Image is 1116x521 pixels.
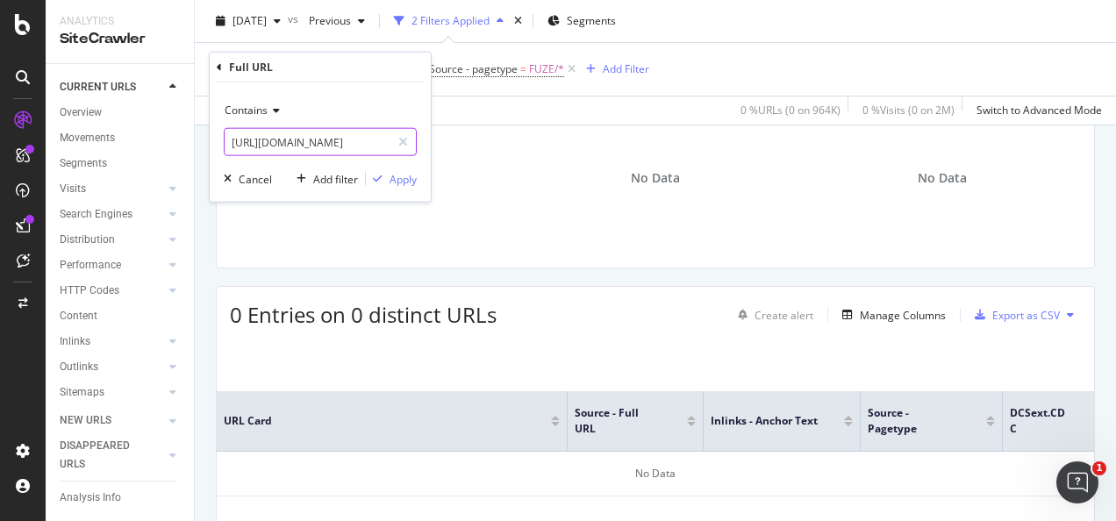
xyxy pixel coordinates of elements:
span: Contains [225,103,268,118]
button: [DATE] [209,7,288,35]
span: Source - pagetype [868,405,960,437]
a: Visits [60,180,164,198]
div: Segments [60,154,107,173]
a: Outlinks [60,358,164,376]
button: Cancel [217,170,272,188]
div: No Data [217,452,1094,496]
span: No Data [631,169,680,187]
span: vs [288,11,302,26]
span: Previous [302,13,351,28]
a: CURRENT URLS [60,78,164,96]
a: Sitemaps [60,383,164,402]
div: Visits [60,180,86,198]
a: Distribution [60,231,164,249]
div: Manage Columns [860,308,946,323]
button: 2 Filters Applied [387,7,511,35]
span: Source - Full URL [575,405,661,437]
div: Apply [390,171,417,186]
a: DISAPPEARED URLS [60,437,164,474]
div: Sitemaps [60,383,104,402]
button: Create alert [731,301,813,329]
div: Create alert [755,308,813,323]
div: times [511,12,526,30]
div: Outlinks [60,358,98,376]
button: Add Filter [579,59,649,80]
div: Full URL [229,60,273,75]
div: Switch to Advanced Mode [976,103,1102,118]
div: Content [60,307,97,325]
a: Overview [60,103,182,122]
a: HTTP Codes [60,282,164,300]
a: NEW URLS [60,411,164,430]
span: DCSext.CDC [1010,405,1070,437]
div: Cancel [239,171,272,186]
div: 0 % Visits ( 0 on 2M ) [862,103,955,118]
a: Analysis Info [60,489,182,507]
button: Apply [366,170,417,188]
div: NEW URLS [60,411,111,430]
div: Add Filter [603,61,649,76]
div: Analysis Info [60,489,121,507]
a: Inlinks [60,332,164,351]
div: Performance [60,256,121,275]
span: 2025 Oct. 5th [232,13,267,28]
a: Content [60,307,182,325]
button: Add filter [290,170,358,188]
div: Overview [60,103,102,122]
div: CURRENT URLS [60,78,136,96]
span: No Data [918,169,967,187]
button: Switch to Advanced Mode [969,96,1102,125]
div: Analytics [60,14,180,29]
a: Search Engines [60,205,164,224]
span: FUZE/* [529,57,564,82]
span: = [520,61,526,76]
div: Add filter [313,171,358,186]
div: Movements [60,129,115,147]
span: 0 Entries on 0 distinct URLs [230,300,497,329]
button: Export as CSV [968,301,1060,329]
div: 2 Filters Applied [411,13,490,28]
span: Source - pagetype [429,61,518,76]
button: Previous [302,7,372,35]
div: Search Engines [60,205,132,224]
button: Segments [540,7,623,35]
div: HTTP Codes [60,282,119,300]
div: Export as CSV [992,308,1060,323]
button: Manage Columns [835,304,946,325]
a: Segments [60,154,182,173]
div: Distribution [60,231,115,249]
span: 1 [1092,461,1106,475]
span: Segments [567,13,616,28]
iframe: Intercom live chat [1056,461,1098,503]
div: SiteCrawler [60,29,180,49]
div: DISAPPEARED URLS [60,437,148,474]
div: 0 % URLs ( 0 on 964K ) [740,103,841,118]
span: URL Card [224,413,547,429]
a: Movements [60,129,182,147]
div: Inlinks [60,332,90,351]
a: Performance [60,256,164,275]
span: Inlinks - Anchor Text [711,413,818,429]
